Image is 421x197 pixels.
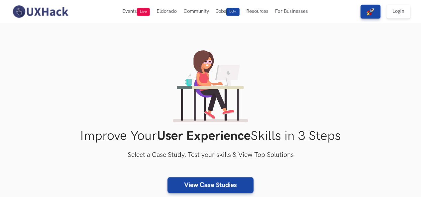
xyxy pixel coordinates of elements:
[41,150,381,161] h3: Select a Case Study, Test your skills & View Top Solutions
[226,8,240,16] span: 50+
[367,8,374,16] img: rocket
[173,50,248,122] img: lady working on laptop
[386,5,410,19] a: Login
[137,8,150,16] span: Live
[157,128,251,144] strong: User Experience
[167,177,254,193] a: View Case Studies
[11,5,70,19] img: UXHack-logo.png
[41,128,381,144] h1: Improve Your Skills in 3 Steps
